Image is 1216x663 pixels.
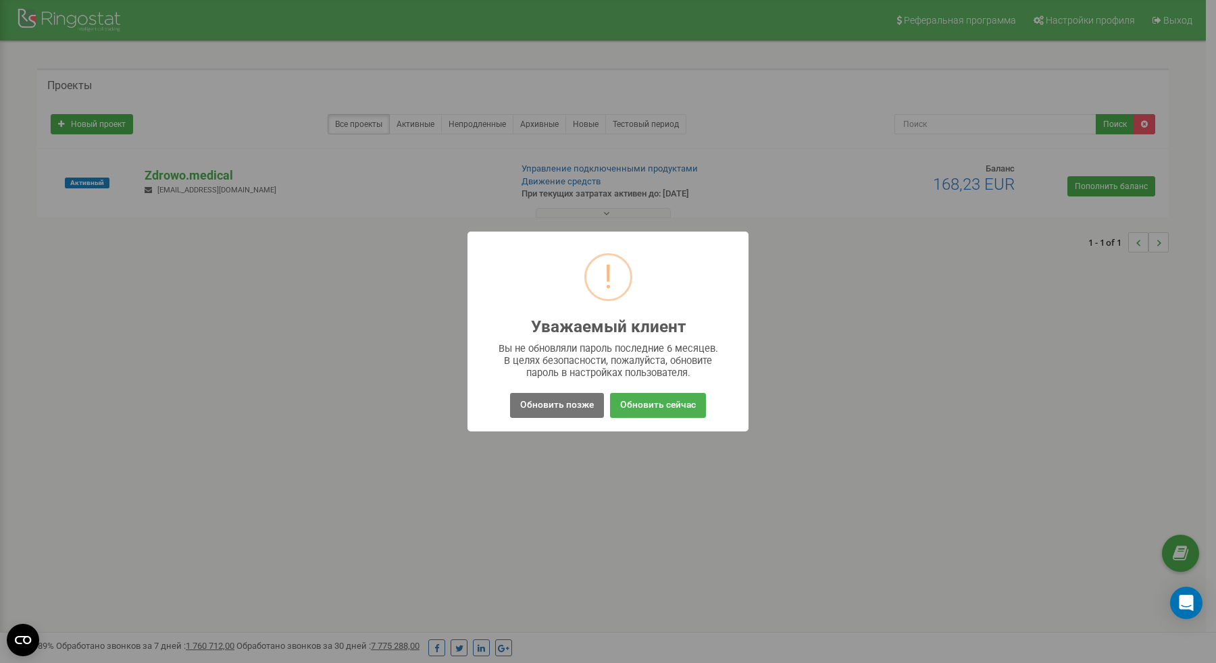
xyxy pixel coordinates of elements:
[510,393,604,418] button: Обновить позже
[531,318,686,336] h2: Уважаемый клиент
[495,342,722,379] div: Вы не обновляли пароль последние 6 месяцев. В целях безопасности, пожалуйста, обновите пароль в н...
[610,393,706,418] button: Обновить сейчас
[7,624,39,656] button: Open CMP widget
[604,255,613,299] div: !
[1170,587,1202,619] div: Open Intercom Messenger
